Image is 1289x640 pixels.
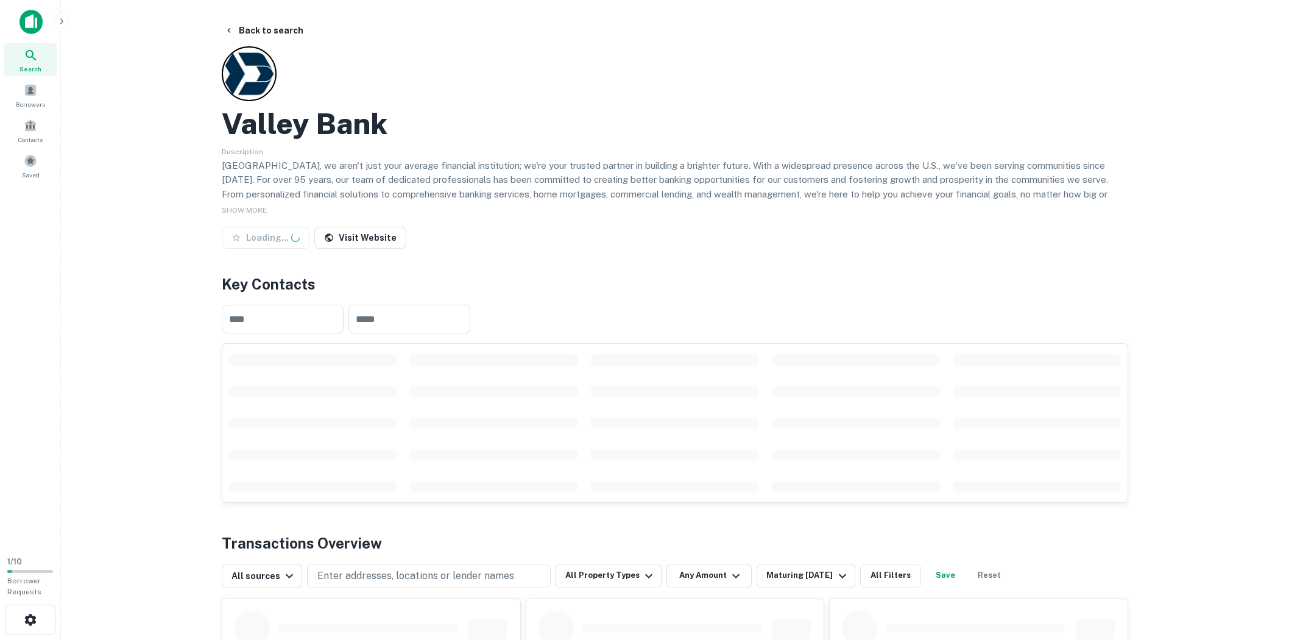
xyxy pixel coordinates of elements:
[222,344,1128,502] div: scrollable content
[4,79,57,112] a: Borrowers
[314,227,406,249] a: Visit Website
[666,564,752,588] button: Any Amount
[970,564,1009,588] button: Reset
[222,532,382,554] h4: Transactions Overview
[1228,542,1289,601] iframe: Chat Widget
[222,158,1128,230] p: [GEOGRAPHIC_DATA], we aren't just your average financial institution; we're your trusted partner ...
[19,10,43,34] img: capitalize-icon.png
[19,64,41,74] span: Search
[757,564,855,588] button: Maturing [DATE]
[926,564,965,588] button: Save your search to get updates of matches that match your search criteria.
[4,149,57,182] a: Saved
[222,148,263,156] span: Description
[556,564,662,588] button: All Property Types
[766,569,849,583] div: Maturing [DATE]
[7,577,41,596] span: Borrower Requests
[317,569,514,583] p: Enter addresses, locations or lender names
[222,564,302,588] button: All sources
[219,20,308,41] button: Back to search
[4,114,57,147] a: Contacts
[22,170,40,180] span: Saved
[222,206,267,215] span: SHOW MORE
[222,106,387,141] h2: Valley Bank
[4,43,57,76] a: Search
[231,569,297,583] div: All sources
[860,564,921,588] button: All Filters
[18,135,43,144] span: Contacts
[222,273,1128,295] h4: Key Contacts
[307,564,551,588] button: Enter addresses, locations or lender names
[16,99,45,109] span: Borrowers
[7,557,22,566] span: 1 / 10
